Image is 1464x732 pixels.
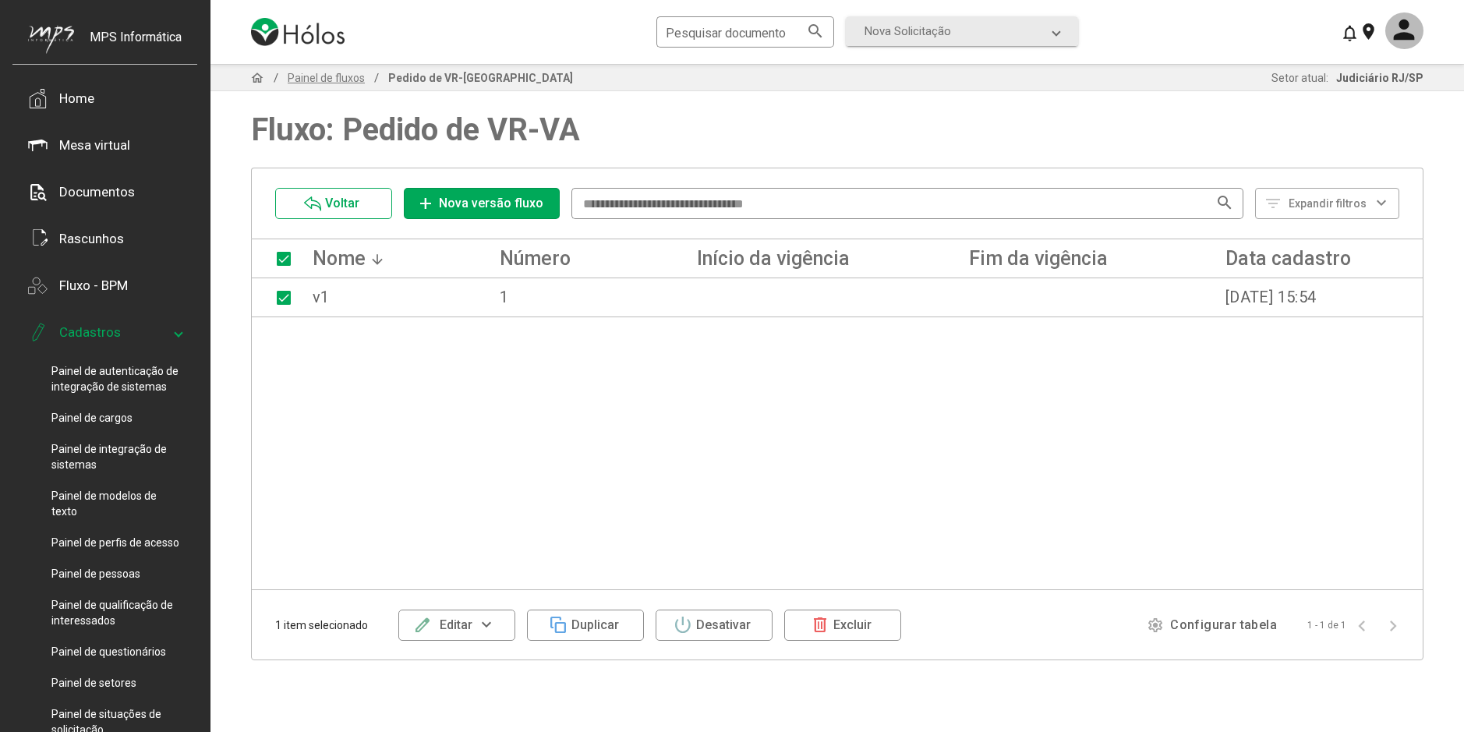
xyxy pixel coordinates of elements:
[1307,620,1346,631] div: 1 - 1 de 1
[51,535,179,550] span: Painel de perfis de acesso
[275,619,375,631] div: 1 item selecionado
[969,247,1155,270] div: Fim da vigência
[51,488,182,519] span: Painel de modelos de texto
[1359,22,1377,41] mat-icon: location_on
[51,597,182,628] span: Painel de qualificação de interessados
[28,309,182,355] mat-expansion-panel-header: Cadastros
[656,610,773,641] button: Desativar
[404,188,560,219] button: Nova versão fluxo
[313,289,330,305] div: v1
[248,69,267,87] mat-icon: home
[697,247,899,270] div: Início da vigência
[278,72,374,84] span: Painel de fluxos
[51,441,182,472] span: Painel de integração de sistemas
[28,25,74,54] img: mps-image-cropped.png
[274,71,278,85] span: /
[1215,193,1234,211] mat-icon: search
[784,610,901,641] button: Excluir
[59,324,121,340] div: Cadastros
[571,617,619,632] span: Duplicar
[1377,610,1409,641] button: Página seguinte
[59,90,94,106] div: Home
[416,194,435,213] mat-icon: add
[413,611,472,639] div: Editar
[59,137,130,153] div: Mesa virtual
[500,247,627,270] div: Número
[1225,247,1374,270] div: Data cadastro
[59,278,128,293] div: Fluxo - BPM
[1225,289,1316,305] div: [DATE] 15:54
[59,231,124,246] div: Rascunhos
[59,184,135,200] div: Documentos
[388,72,573,84] span: Pedido de VR-[GEOGRAPHIC_DATA]
[374,71,379,85] span: /
[806,21,825,40] mat-icon: search
[398,610,515,641] button: Editar
[1346,610,1377,641] button: Página anterior
[811,616,829,635] mat-icon: delete
[1336,72,1423,84] span: Judiciário RJ/SP
[1147,617,1164,634] mat-icon: settings
[500,289,508,305] div: 1
[251,18,345,46] img: logo-holos.png
[275,188,392,219] button: Voltar
[90,30,182,69] div: MPS Informática
[472,616,501,635] mat-icon: expand_more
[833,617,872,632] span: Excluir
[865,24,951,38] span: Nova Solicitação
[251,91,1423,168] span: Fluxo: Pedido de VR-VA
[313,247,430,270] div: Nome
[51,363,182,394] span: Painel de autenticação de integração de sistemas
[1301,603,1415,647] mat-paginator: Select page
[674,616,692,635] mat-icon: power_settings_new
[1271,72,1328,84] span: Setor atual:
[527,610,644,641] button: Duplicar
[549,616,568,635] mat-icon: stack
[439,196,543,210] span: Nova versão fluxo
[413,616,432,635] mat-icon: edit
[51,644,166,660] span: Painel de questionários
[696,617,751,632] span: Desativar
[846,16,1078,46] mat-expansion-panel-header: Nova Solicitação
[1170,617,1277,633] span: Configurar tabela
[51,566,140,582] span: Painel de pessoas
[51,410,133,426] span: Painel de cargos
[325,196,359,210] span: Voltar
[51,675,136,691] span: Painel de setores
